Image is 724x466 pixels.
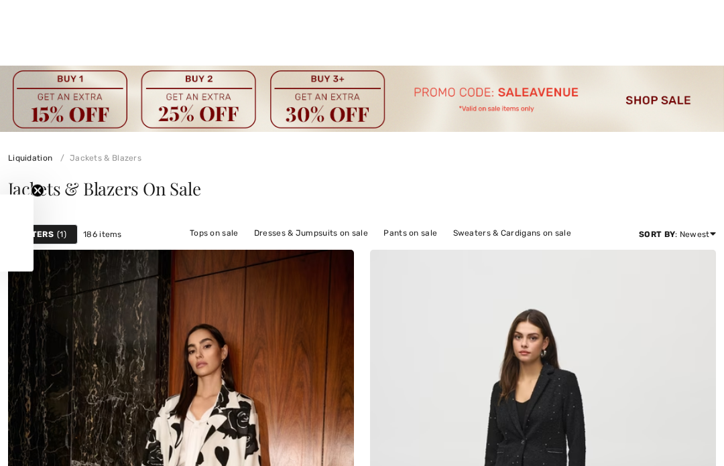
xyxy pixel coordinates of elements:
[83,228,122,240] span: 186 items
[8,153,52,163] a: Liquidation
[247,224,375,242] a: Dresses & Jumpsuits on sale
[19,228,54,240] strong: Filters
[8,177,201,200] span: Jackets & Blazers On Sale
[446,224,578,242] a: Sweaters & Cardigans on sale
[55,153,141,163] a: Jackets & Blazers
[430,242,517,259] a: Outerwear on sale
[244,242,360,259] a: Jackets & Blazers on sale
[57,228,66,240] span: 1
[31,184,44,198] button: Close teaser
[639,228,716,240] div: : Newest
[377,224,444,242] a: Pants on sale
[639,230,675,239] strong: Sort By
[362,242,428,259] a: Skirts on sale
[183,224,245,242] a: Tops on sale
